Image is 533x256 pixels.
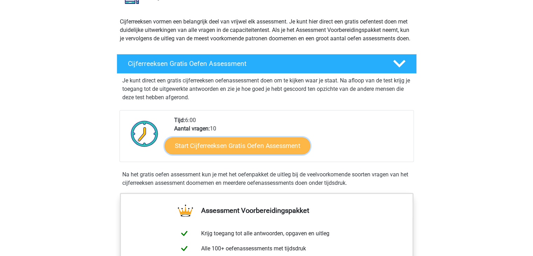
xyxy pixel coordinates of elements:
b: Tijd: [174,117,185,123]
div: Na het gratis oefen assessment kun je met het oefenpakket de uitleg bij de veelvoorkomende soorte... [119,170,414,187]
div: 6:00 10 [169,116,413,162]
a: Cijferreeksen Gratis Oefen Assessment [114,54,419,74]
b: Aantal vragen: [174,125,210,132]
a: Start Cijferreeksen Gratis Oefen Assessment [165,137,310,154]
p: Cijferreeksen vormen een belangrijk deel van vrijwel elk assessment. Je kunt hier direct een grat... [120,18,414,43]
p: Je kunt direct een gratis cijferreeksen oefenassessment doen om te kijken waar je staat. Na afloo... [122,76,411,102]
img: Klok [127,116,162,151]
h4: Cijferreeksen Gratis Oefen Assessment [128,60,382,68]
